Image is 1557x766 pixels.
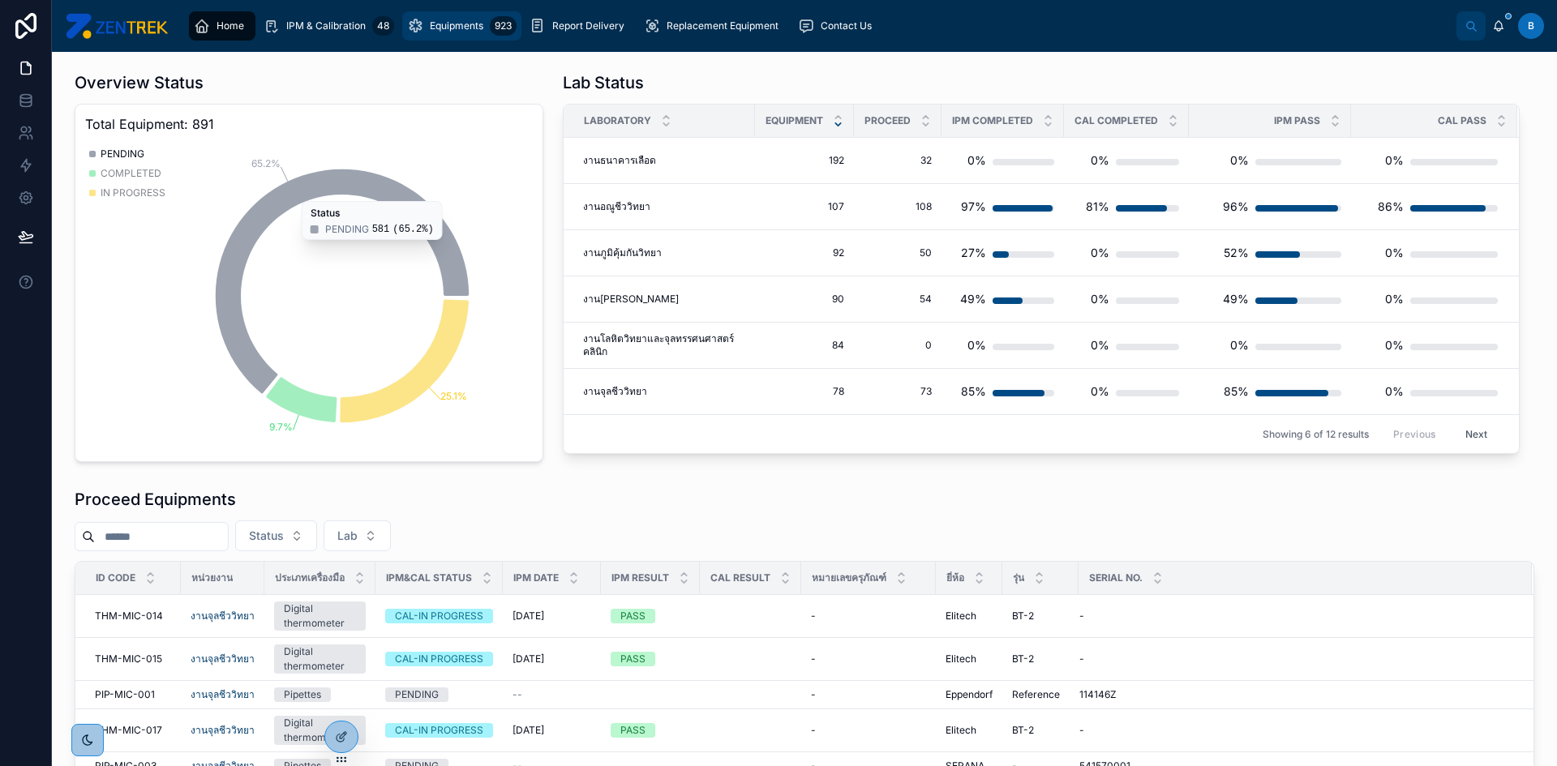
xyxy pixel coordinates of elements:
[490,16,517,36] div: 923
[395,652,483,666] div: CAL-IN PROGRESS
[1352,329,1498,362] a: 0%
[1199,190,1341,223] a: 96%
[217,19,244,32] span: Home
[620,723,646,738] div: PASS
[952,114,1033,127] span: IPM COMPLETED
[583,154,656,167] span: งานธนาคารเลือด
[395,609,483,623] div: CAL-IN PROGRESS
[583,385,647,398] span: งานจุลชีววิทยา
[812,571,886,584] span: หมายเลขครุภัณฑ์
[284,716,356,745] div: Digital thermometer
[1091,237,1109,269] div: 0%
[274,687,366,702] a: Pipettes
[95,610,163,623] span: THM-MIC-014
[513,724,591,737] a: [DATE]
[811,610,816,623] span: -
[95,724,171,737] a: THM-MIC-017
[75,488,236,511] h1: Proceed Equipments
[1224,237,1249,269] div: 52%
[1378,190,1404,223] div: 86%
[1079,724,1512,737] a: -
[946,688,993,701] a: Eppendorf
[191,688,255,701] a: งานจุลชีววิทยา
[1199,237,1341,269] a: 52%
[583,385,745,398] a: งานจุลชีววิทยา
[1199,144,1341,177] a: 0%
[284,644,356,674] div: Digital thermometer
[951,375,1054,408] a: 85%
[385,723,493,738] a: CAL-IN PROGRESS
[583,293,745,306] a: งาน[PERSON_NAME]
[95,610,171,623] a: THM-MIC-014
[961,375,986,408] div: 85%
[864,293,932,306] span: 54
[95,724,162,737] span: THM-MIC-017
[259,11,399,41] a: IPM & Calibration48
[811,653,926,665] a: -
[75,71,204,94] h1: Overview Status
[946,724,976,737] span: Elitech
[766,114,823,127] span: Equipment
[583,332,745,358] a: งานโลหิตวิทยาและจุลทรรศนศาสตร์คลินิก
[611,571,669,584] span: IPM Result
[191,610,255,623] a: งานจุลชีววิทยา
[1091,283,1109,315] div: 0%
[960,283,986,315] div: 49%
[1074,114,1158,127] span: CAL COMPLETED
[1091,329,1109,362] div: 0%
[235,520,317,551] button: Select Button
[513,688,591,701] a: --
[284,601,356,631] div: Digital thermometer
[385,687,493,702] a: PENDING
[1454,422,1499,447] button: Next
[1199,329,1341,362] a: 0%
[583,154,745,167] a: งานธนาคารเลือด
[1013,571,1024,584] span: รุ่น
[583,200,650,213] span: งานอณูชีววิทยา
[583,246,745,259] a: งานภูมิคุ้มกันวิทยา
[639,11,790,41] a: Replacement Equipment
[946,571,964,584] span: ยี่ห้อ
[811,724,816,737] span: -
[513,653,544,665] span: [DATE]
[85,114,533,134] span: Total Equipment: 891
[563,71,644,94] h1: Lab Status
[967,329,986,362] div: 0%
[101,148,144,160] span: PENDING
[967,144,986,177] div: 0%
[864,154,932,167] span: 32
[811,610,926,623] a: -
[1224,375,1249,408] div: 85%
[552,19,624,32] span: Report Delivery
[513,610,544,623] span: [DATE]
[1274,114,1320,127] span: IPM PASS
[1528,19,1534,32] span: B
[1230,144,1249,177] div: 0%
[101,167,161,180] span: COMPLETED
[1352,144,1498,177] a: 0%
[513,610,591,623] a: [DATE]
[513,688,522,701] span: --
[1012,724,1069,737] a: BT-2
[765,385,844,398] span: 78
[1199,283,1341,315] a: 49%
[1074,329,1179,362] a: 0%
[1012,724,1034,737] span: BT-2
[864,385,932,398] a: 73
[324,520,391,551] button: Select Button
[811,688,926,701] a: -
[1086,190,1109,223] div: 81%
[961,237,986,269] div: 27%
[513,653,591,665] a: [DATE]
[1223,190,1249,223] div: 96%
[269,421,293,433] tspan: 9.7%
[274,716,366,745] a: Digital thermometer
[620,609,646,623] div: PASS
[1074,237,1179,269] a: 0%
[191,653,255,665] a: งานจุลชีววิทยา
[274,601,366,631] a: Digital thermometer
[1438,114,1486,127] span: CAL PASS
